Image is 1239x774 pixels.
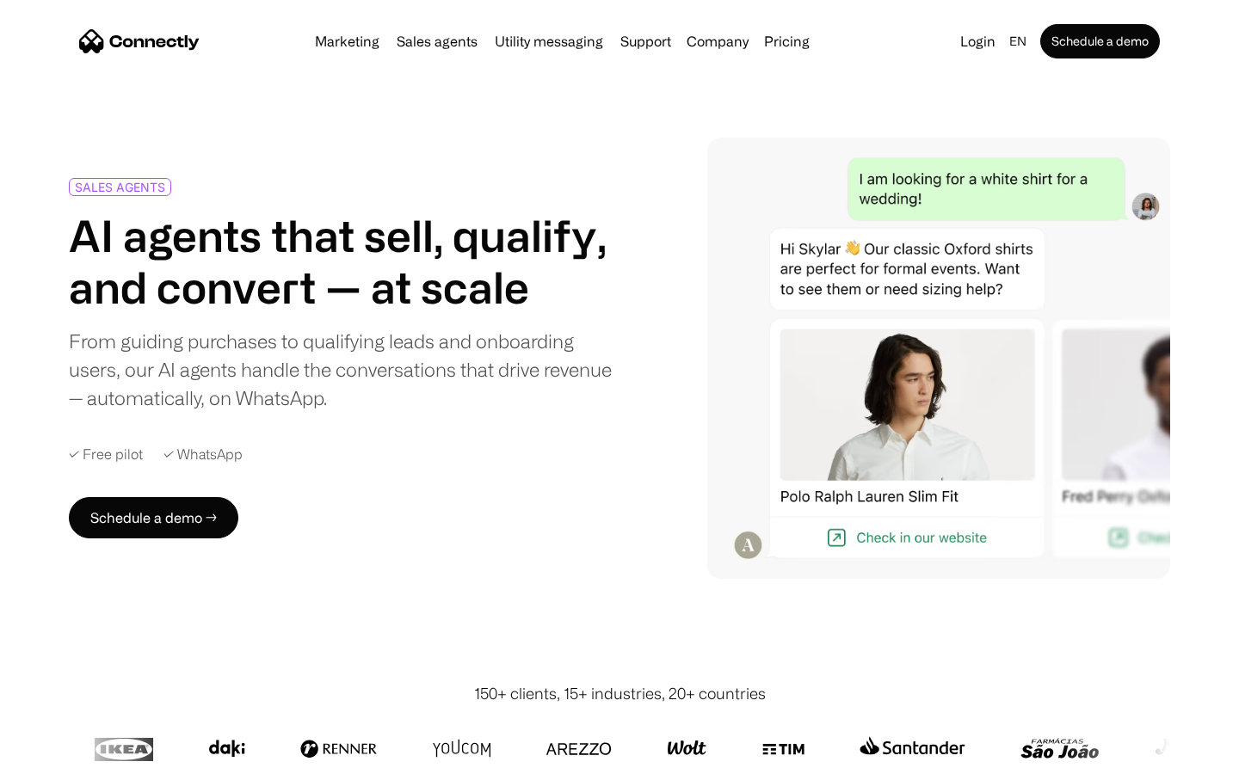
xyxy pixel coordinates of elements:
[69,497,238,538] a: Schedule a demo →
[69,446,143,463] div: ✓ Free pilot
[953,29,1002,53] a: Login
[757,34,817,48] a: Pricing
[1009,29,1026,53] div: en
[308,34,386,48] a: Marketing
[681,29,754,53] div: Company
[613,34,678,48] a: Support
[69,327,613,412] div: From guiding purchases to qualifying leads and onboarding users, our AI agents handle the convers...
[687,29,749,53] div: Company
[163,446,243,463] div: ✓ WhatsApp
[75,181,165,193] div: SALES AGENTS
[34,744,103,768] ul: Language list
[488,34,610,48] a: Utility messaging
[1002,29,1037,53] div: en
[474,682,766,705] div: 150+ clients, 15+ industries, 20+ countries
[69,210,613,313] h1: AI agents that sell, qualify, and convert — at scale
[79,28,200,54] a: home
[390,34,484,48] a: Sales agents
[1040,24,1160,58] a: Schedule a demo
[17,742,103,768] aside: Language selected: English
